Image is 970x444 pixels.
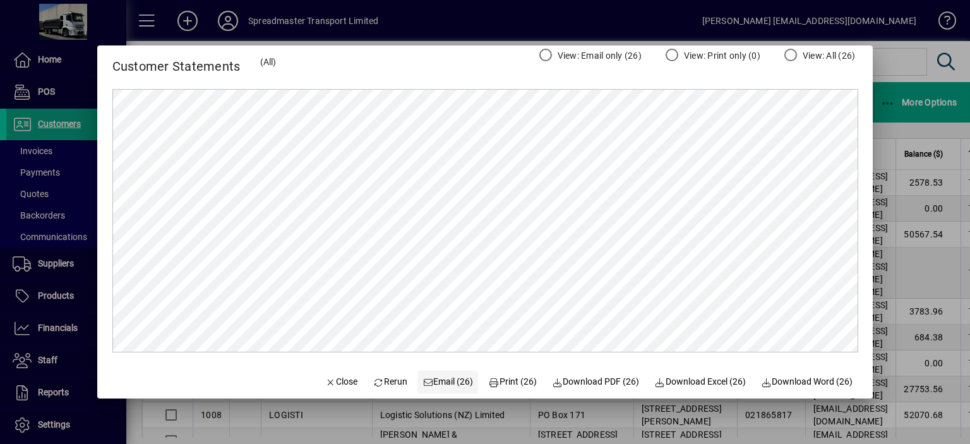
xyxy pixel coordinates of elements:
span: Email (26) [422,375,474,388]
button: Close [320,371,363,393]
a: Download PDF (26) [547,371,645,393]
label: View: Email only (26) [555,49,642,62]
span: (All) [260,57,276,67]
span: Download Word (26) [761,375,853,388]
button: Print (26) [483,371,542,393]
span: Print (26) [488,375,537,388]
button: Download Excel (26) [649,371,751,393]
button: Email (26) [417,371,479,393]
h2: Customer Statements [97,45,256,76]
span: Close [325,375,358,388]
button: Download Word (26) [756,371,858,393]
label: View: Print only (0) [681,49,760,62]
span: Download PDF (26) [552,375,640,388]
span: Rerun [373,375,407,388]
span: Download Excel (26) [654,375,746,388]
label: View: All (26) [800,49,856,62]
